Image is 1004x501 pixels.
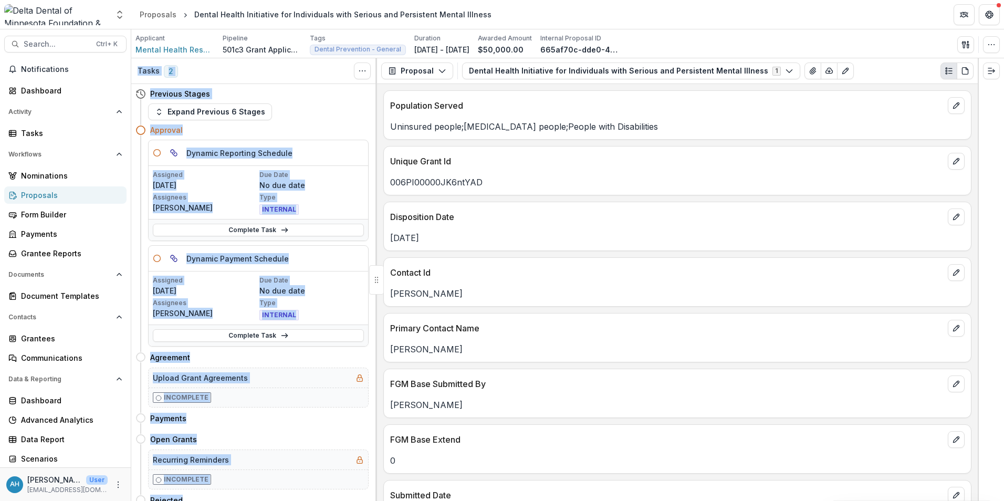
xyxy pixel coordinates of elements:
h5: Dynamic Reporting Schedule [186,148,292,159]
button: edit [948,97,965,114]
p: No due date [259,180,364,191]
span: Activity [8,108,112,116]
img: Delta Dental of Minnesota Foundation & Community Giving logo [4,4,108,25]
p: FGM Base Submitted By [390,378,944,390]
button: edit [948,153,965,170]
span: Documents [8,271,112,278]
p: Due Date [259,170,364,180]
button: Dental Health Initiative for Individuals with Serious and Persistent Mental Illness1 [462,62,800,79]
nav: breadcrumb [135,7,496,22]
a: Communications [4,349,127,367]
p: [DATE] [153,285,257,296]
button: Edit as form [837,62,854,79]
p: Pipeline [223,34,248,43]
button: Partners [954,4,975,25]
a: Data Report [4,431,127,448]
span: INTERNAL [259,310,299,320]
div: Form Builder [21,209,118,220]
p: Incomplete [164,393,208,402]
div: Grantee Reports [21,248,118,259]
p: Uninsured people;[MEDICAL_DATA] people;People with Disabilities [390,120,965,133]
div: Data Report [21,434,118,445]
span: INTERNAL [259,204,299,215]
p: [PERSON_NAME] [390,399,965,411]
p: User [86,475,108,485]
p: Applicant [135,34,165,43]
p: Assignees [153,193,257,202]
h3: Tasks [138,67,160,76]
div: Payments [21,228,118,239]
button: Open Data & Reporting [4,371,127,388]
a: Grantees [4,330,127,347]
button: View dependent tasks [165,250,182,267]
p: Population Served [390,99,944,112]
button: Toggle View Cancelled Tasks [354,62,371,79]
h4: Open Grants [150,434,197,445]
p: Assigned [153,276,257,285]
p: Duration [414,34,441,43]
p: FGM Base Extend [390,433,944,446]
a: Nominations [4,167,127,184]
button: View Attached Files [804,62,821,79]
a: Form Builder [4,206,127,223]
h5: Dynamic Payment Schedule [186,253,289,264]
p: Assignees [153,298,257,308]
a: Grantee Reports [4,245,127,262]
button: Proposal [381,62,453,79]
span: Workflows [8,151,112,158]
h5: Recurring Reminders [153,454,229,465]
p: [PERSON_NAME] [390,287,965,300]
a: Proposals [135,7,181,22]
button: More [112,478,124,491]
button: edit [948,264,965,281]
p: Awarded Amount [478,34,532,43]
h4: Previous Stages [150,88,210,99]
button: Get Help [979,4,1000,25]
div: Communications [21,352,118,363]
a: Payments [4,225,127,243]
div: Dashboard [21,395,118,406]
p: Unique Grant Id [390,155,944,168]
a: Document Templates [4,287,127,305]
h5: Upload Grant Agreements [153,372,248,383]
div: Document Templates [21,290,118,301]
p: [PERSON_NAME] [153,202,257,213]
button: Open Activity [4,103,127,120]
div: Proposals [21,190,118,201]
p: Primary Contact Name [390,322,944,335]
h4: Approval [150,124,183,135]
button: PDF view [957,62,974,79]
p: [DATE] [390,232,965,244]
button: Open Workflows [4,146,127,163]
a: Tasks [4,124,127,142]
a: Scenarios [4,450,127,467]
a: Mental Health Resources, Inc. [135,44,214,55]
p: Contact Id [390,266,944,279]
p: [PERSON_NAME] [153,308,257,319]
span: Dental Prevention - General [315,46,401,53]
div: Tasks [21,128,118,139]
button: edit [948,320,965,337]
a: Dashboard [4,82,127,99]
a: Complete Task [153,224,364,236]
p: 006PI00000JK6ntYAD [390,176,965,189]
span: Search... [24,40,90,49]
a: Dashboard [4,392,127,409]
span: Data & Reporting [8,375,112,383]
p: [PERSON_NAME] [390,343,965,356]
button: Open entity switcher [112,4,127,25]
p: Internal Proposal ID [540,34,601,43]
h4: Payments [150,413,186,424]
button: View dependent tasks [165,144,182,161]
div: Grantees [21,333,118,344]
p: 665af70c-dde0-4a16-8cba-0ecacf415976 [540,44,619,55]
p: [DATE] [153,180,257,191]
div: Annessa Hicks [10,481,19,488]
p: Tags [310,34,326,43]
button: Open Contacts [4,309,127,326]
button: Notifications [4,61,127,78]
div: Dental Health Initiative for Individuals with Serious and Persistent Mental Illness [194,9,491,20]
p: Due Date [259,276,364,285]
p: Disposition Date [390,211,944,223]
p: Assigned [153,170,257,180]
